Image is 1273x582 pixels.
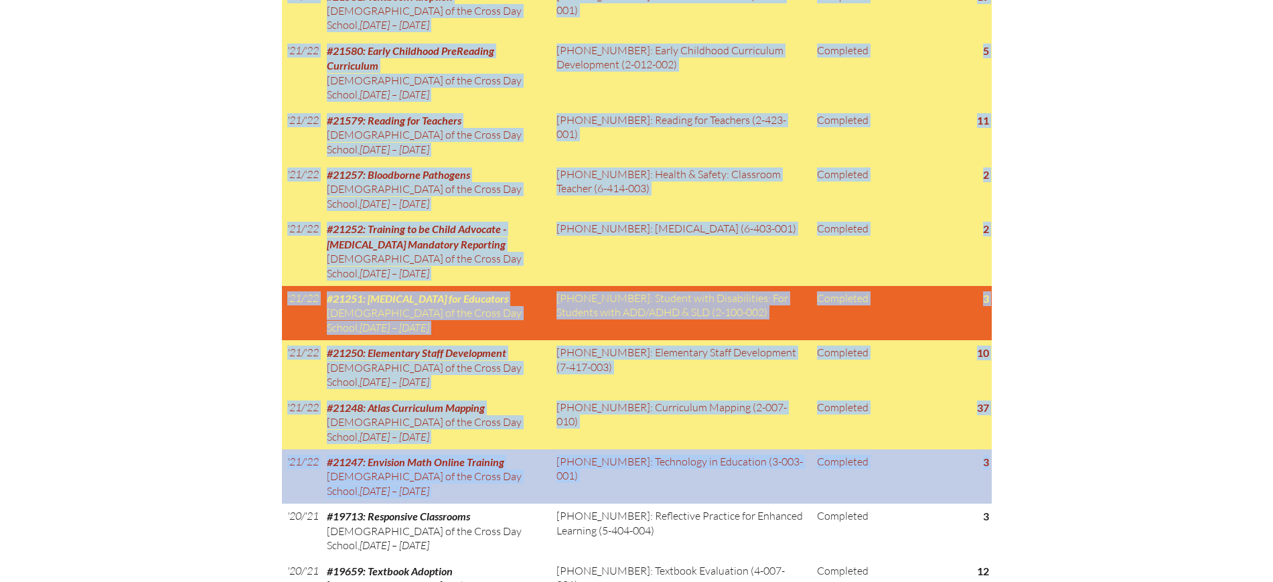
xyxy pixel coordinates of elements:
td: [PHONE_NUMBER]: Reading for Teachers (2-423-001) [551,108,812,162]
td: , [321,286,551,340]
span: #21247: Envision Math Online Training [327,455,504,468]
strong: 10 [977,346,989,359]
span: [DEMOGRAPHIC_DATA] of the Cross Day School [327,74,522,101]
span: [DATE] – [DATE] [360,88,429,101]
strong: 5 [983,44,989,57]
td: [PHONE_NUMBER]: Curriculum Mapping (2-007-010) [551,395,812,449]
td: [PHONE_NUMBER]: Reflective Practice for Enhanced Learning (5-404-004) [551,504,812,558]
span: [DATE] – [DATE] [360,538,429,552]
td: Completed [812,216,881,286]
td: Completed [812,340,881,394]
td: , [321,162,551,216]
span: [DEMOGRAPHIC_DATA] of the Cross Day School [327,252,522,279]
span: #19713: Responsive Classrooms [327,510,470,522]
strong: 37 [977,401,989,414]
td: , [321,340,551,394]
td: , [321,504,551,558]
span: [DEMOGRAPHIC_DATA] of the Cross Day School [327,128,522,155]
td: [PHONE_NUMBER]: Early Childhood Curriculum Development (2-012-002) [551,38,812,108]
span: [DEMOGRAPHIC_DATA] of the Cross Day School [327,4,522,31]
td: Completed [812,108,881,162]
span: [DATE] – [DATE] [360,321,429,334]
strong: 3 [983,510,989,522]
span: [DATE] – [DATE] [360,375,429,388]
td: '21/'22 [282,38,321,108]
span: [DEMOGRAPHIC_DATA] of the Cross Day School [327,469,522,497]
span: [DEMOGRAPHIC_DATA] of the Cross Day School [327,415,522,443]
td: '21/'22 [282,395,321,449]
td: , [321,449,551,504]
span: [DEMOGRAPHIC_DATA] of the Cross Day School [327,361,522,388]
td: Completed [812,38,881,108]
span: [DATE] – [DATE] [360,18,429,31]
td: '21/'22 [282,108,321,162]
td: [PHONE_NUMBER]: Health & Safety: Classroom Teacher (6-414-003) [551,162,812,216]
span: #21257: Bloodborne Pathogens [327,168,470,181]
span: [DATE] – [DATE] [360,430,429,443]
td: '21/'22 [282,340,321,394]
strong: 2 [983,168,989,181]
td: '21/'22 [282,286,321,340]
td: Completed [812,449,881,504]
td: , [321,108,551,162]
strong: 11 [977,114,989,127]
td: '21/'22 [282,216,321,286]
td: Completed [812,395,881,449]
span: #21250: Elementary Staff Development [327,346,506,359]
span: [DATE] – [DATE] [360,484,429,498]
td: '21/'22 [282,162,321,216]
span: #21252: Training to be Child Advocate - [MEDICAL_DATA] Mandatory Reporting [327,222,506,250]
span: [DATE] – [DATE] [360,197,429,210]
span: [DATE] – [DATE] [360,143,429,156]
td: Completed [812,162,881,216]
td: , [321,395,551,449]
td: Completed [812,286,881,340]
span: [DEMOGRAPHIC_DATA] of the Cross Day School [327,524,522,552]
td: [PHONE_NUMBER]: Student with Disabilities: For Students with ADD/ADHD & SLD (2-100-002) [551,286,812,340]
span: #19659: Textbook Adoption [327,565,453,577]
span: #21248: Atlas Curriculum Mapping [327,401,485,414]
td: [PHONE_NUMBER]: Elementary Staff Development (7-417-003) [551,340,812,394]
strong: 3 [983,455,989,468]
span: [DEMOGRAPHIC_DATA] of the Cross Day School [327,306,522,334]
td: [PHONE_NUMBER]: [MEDICAL_DATA] (6-403-001) [551,216,812,286]
span: [DATE] – [DATE] [360,267,429,280]
td: '21/'22 [282,449,321,504]
td: , [321,38,551,108]
span: #21580: Early Childhood PreReading Curriculum [327,44,494,72]
td: [PHONE_NUMBER]: Technology in Education (3-003-001) [551,449,812,504]
td: , [321,216,551,286]
td: '20/'21 [282,504,321,558]
td: Completed [812,504,881,558]
strong: 3 [983,292,989,305]
span: [DEMOGRAPHIC_DATA] of the Cross Day School [327,182,522,210]
span: #21251: [MEDICAL_DATA] for Educators [327,292,508,305]
strong: 2 [983,222,989,235]
span: #21579: Reading for Teachers [327,114,461,127]
strong: 12 [977,565,989,577]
